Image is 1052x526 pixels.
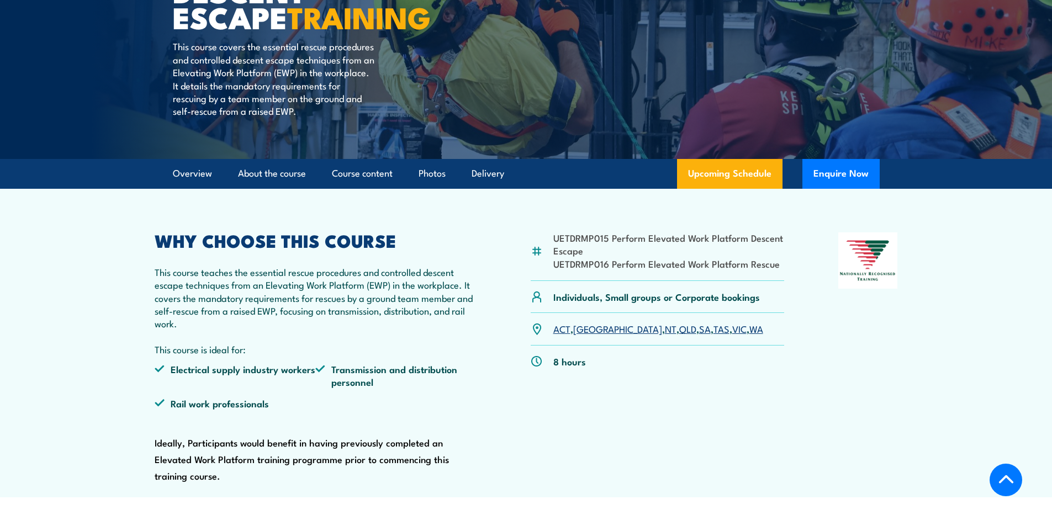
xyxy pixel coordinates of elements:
a: TAS [713,322,729,335]
button: Enquire Now [802,159,880,189]
p: , , , , , , , [553,322,763,335]
a: QLD [679,322,696,335]
li: Rail work professionals [155,397,316,410]
a: Photos [419,159,446,188]
p: This course teaches the essential rescue procedures and controlled descent escape techniques from... [155,265,477,356]
a: WA [749,322,763,335]
li: Transmission and distribution personnel [315,363,477,389]
div: Ideally, Participants would benefit in having previously completed an Elevated Work Platform trai... [155,232,477,484]
img: Nationally Recognised Training logo. [838,232,898,289]
a: About the course [238,159,306,188]
h2: WHY CHOOSE THIS COURSE [155,232,477,248]
a: Delivery [472,159,504,188]
a: VIC [732,322,747,335]
a: Overview [173,159,212,188]
a: Upcoming Schedule [677,159,783,189]
p: 8 hours [553,355,586,368]
a: Course content [332,159,393,188]
a: NT [665,322,676,335]
a: SA [699,322,711,335]
p: This course covers the essential rescue procedures and controlled descent escape techniques from ... [173,40,374,117]
li: UETDRMP015 Perform Elevated Work Platform Descent Escape [553,231,785,257]
a: [GEOGRAPHIC_DATA] [573,322,662,335]
li: UETDRMP016 Perform Elevated Work Platform Rescue [553,257,785,270]
a: ACT [553,322,570,335]
p: Individuals, Small groups or Corporate bookings [553,290,760,303]
li: Electrical supply industry workers [155,363,316,389]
